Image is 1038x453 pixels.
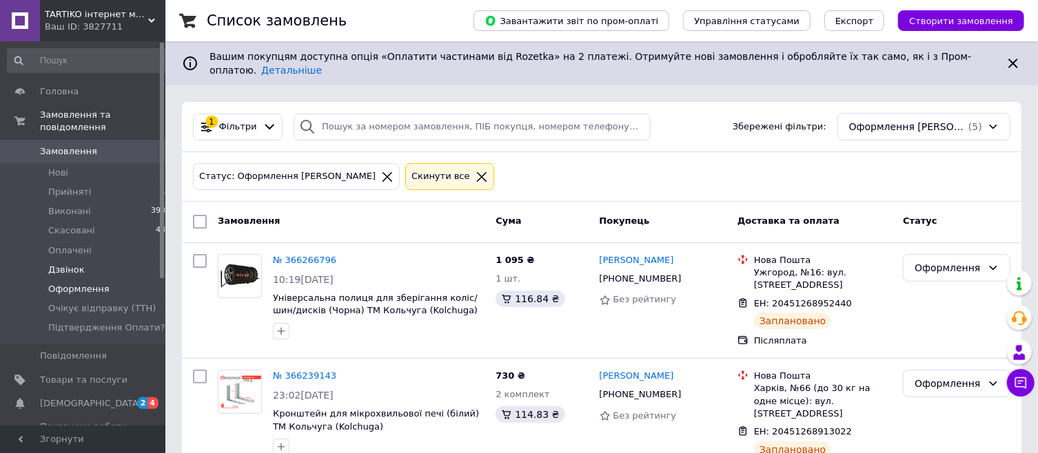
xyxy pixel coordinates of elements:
span: Прийняті [48,186,91,198]
span: [DEMOGRAPHIC_DATA] [40,397,142,410]
span: Cума [496,215,521,226]
button: Створити замовлення [898,10,1024,31]
a: Фото товару [218,254,262,298]
a: Фото товару [218,370,262,414]
span: Без рейтингу [613,410,677,421]
span: Доставка та оплата [737,215,839,226]
span: 10:19[DATE] [273,274,334,285]
img: Фото товару [218,373,261,410]
h1: Список замовлень [207,12,347,29]
span: Створити замовлення [909,16,1013,26]
span: 23:02[DATE] [273,390,334,401]
div: 116.84 ₴ [496,291,564,307]
span: Дзвінок [48,264,85,276]
img: Фото товару [218,263,261,288]
span: Замовлення [40,145,97,158]
span: 730 ₴ [496,370,525,381]
span: Повідомлення [40,350,107,362]
span: Головна [40,85,79,98]
button: Управління статусами [683,10,811,31]
span: Експорт [835,16,874,26]
span: Покупець [600,215,650,226]
div: Оформлення [915,376,982,391]
div: 114.83 ₴ [496,406,564,423]
span: Вашим покупцям доступна опція «Оплатити частинами від Rozetka» на 2 платежі. Отримуйте нові замов... [210,51,971,76]
span: Оформлення [PERSON_NAME] [849,120,966,134]
span: Оплачені [48,244,92,257]
span: 2 [137,397,148,409]
span: 2 комплект [496,389,549,399]
span: ЕН: 20451268952440 [754,298,852,308]
span: Фільтри [219,120,257,134]
span: (5) [968,121,982,132]
button: Чат з покупцем [1007,369,1035,397]
div: 1 [205,116,218,128]
span: 436 [156,224,170,237]
input: Пошук [7,48,172,73]
div: Ужгород, №16: вул. [STREET_ADDRESS] [754,266,892,291]
span: [PHONE_NUMBER] [600,273,682,284]
div: Післяплата [754,335,892,347]
a: [PERSON_NAME] [600,254,674,267]
div: Статус: Оформлення [PERSON_NAME] [196,169,378,184]
button: Експорт [824,10,885,31]
div: Оформлення [915,260,982,275]
button: Завантажити звіт по пром-оплаті [474,10,669,31]
div: Заплановано [754,313,832,329]
span: 4 [147,397,159,409]
span: Товари та послуги [40,374,128,386]
input: Пошук за номером замовлення, ПІБ покупця, номером телефону, Email, номером накладної [294,114,651,140]
span: Підтвердження Оплати? [48,322,165,334]
span: 1 шт. [496,273,520,284]
span: 3988 [151,205,170,218]
span: Очікує відправку (ТТН) [48,302,156,315]
span: Завантажити звіт по пром-оплаті [485,14,658,27]
span: Замовлення та повідомлення [40,109,165,134]
span: Збережені фільтри: [733,120,826,134]
div: Ваш ID: 3827711 [45,21,165,33]
a: [PERSON_NAME] [600,370,674,383]
div: Нова Пошта [754,370,892,382]
span: Оформлення [48,283,110,295]
div: Нова Пошта [754,254,892,266]
a: № 366266796 [273,255,336,265]
span: Нові [48,167,68,179]
a: Створити замовлення [884,15,1024,25]
div: Харків, №66 (до 30 кг на одне місце): вул. [STREET_ADDRESS] [754,382,892,420]
span: Статус [903,215,937,226]
span: Скасовані [48,224,95,237]
span: Виконані [48,205,91,218]
span: Управління статусами [694,16,800,26]
span: Без рейтингу [613,294,677,304]
span: Показники роботи компанії [40,421,128,445]
span: [PHONE_NUMBER] [600,389,682,399]
span: 1 095 ₴ [496,255,534,265]
a: Універсальна полиця для зберігання коліс/шин/дисків (Чорна) ТМ Кольчуга (Kolchuga) [273,293,478,316]
div: Cкинути все [409,169,473,184]
span: TARTIKO інтернет магазин для дому та дачі [45,8,148,21]
a: Детальніше [261,65,322,76]
a: № 366239143 [273,370,336,381]
span: ЕН: 20451268913022 [754,426,852,436]
a: Кронштейн для мікрохвильової печі (білий) ТМ Кольчуга (Kolchuga) [273,408,479,432]
span: Замовлення [218,215,280,226]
